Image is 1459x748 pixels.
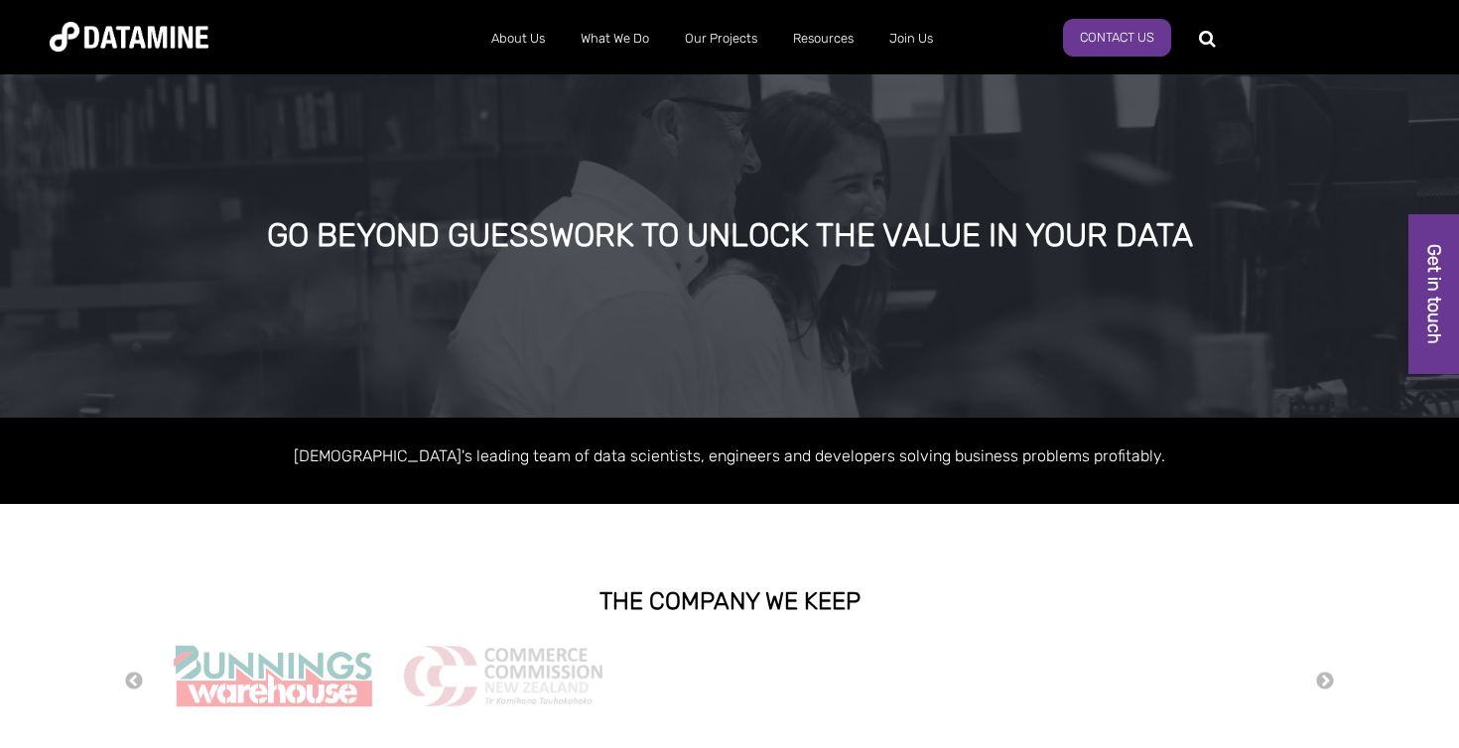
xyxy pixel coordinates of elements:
[1315,671,1335,692] button: Next
[1063,19,1171,57] a: Contact Us
[1408,214,1459,374] a: Get in touch
[775,13,871,64] a: Resources
[50,22,208,52] img: Datamine
[174,639,372,713] img: Bunnings Warehouse
[667,13,775,64] a: Our Projects
[599,587,861,615] strong: THE COMPANY WE KEEP
[172,218,1288,254] div: GO BEYOND GUESSWORK TO UNLOCK THE VALUE IN YOUR DATA
[871,13,951,64] a: Join Us
[473,13,563,64] a: About Us
[404,646,602,706] img: commercecommission
[124,671,144,692] button: Previous
[563,13,667,64] a: What We Do
[164,442,1295,469] p: [DEMOGRAPHIC_DATA]'s leading team of data scientists, engineers and developers solving business p...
